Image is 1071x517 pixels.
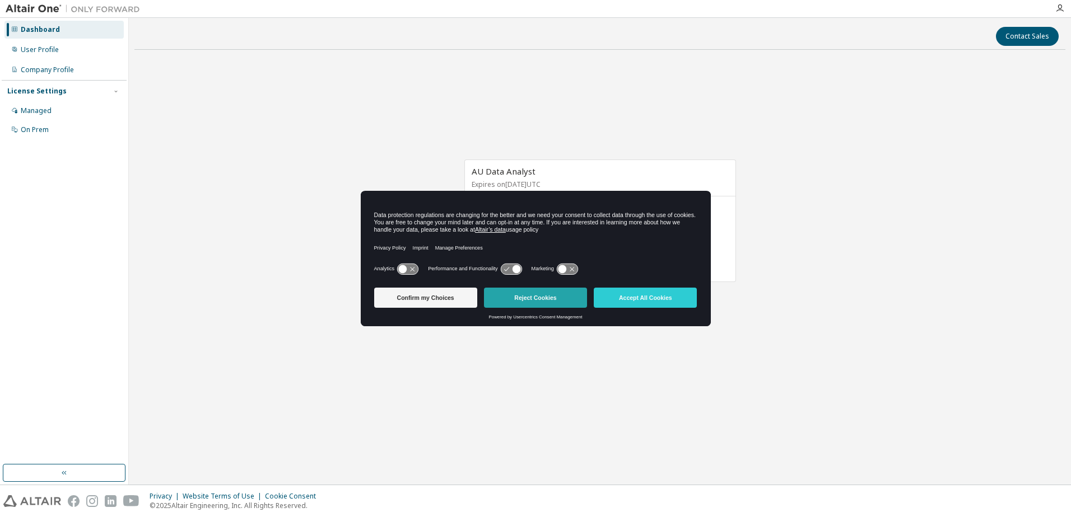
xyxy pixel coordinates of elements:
div: Company Profile [21,65,74,74]
div: On Prem [21,125,49,134]
p: Expires on [DATE] UTC [472,180,726,189]
p: © 2025 Altair Engineering, Inc. All Rights Reserved. [150,501,323,510]
img: facebook.svg [68,495,80,507]
div: Cookie Consent [265,492,323,501]
button: Contact Sales [996,27,1059,46]
img: altair_logo.svg [3,495,61,507]
div: User Profile [21,45,59,54]
img: youtube.svg [123,495,139,507]
img: Altair One [6,3,146,15]
div: Privacy [150,492,183,501]
div: Managed [21,106,52,115]
span: AU Data Analyst [472,166,535,177]
div: Website Terms of Use [183,492,265,501]
img: instagram.svg [86,495,98,507]
div: Dashboard [21,25,60,34]
img: linkedin.svg [105,495,117,507]
div: License Settings [7,87,67,96]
